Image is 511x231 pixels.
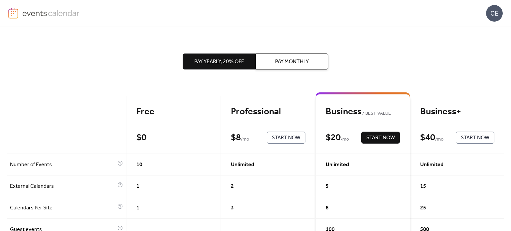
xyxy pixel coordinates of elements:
[183,54,255,69] button: Pay Yearly, 20% off
[366,134,395,142] span: Start Now
[136,204,139,212] span: 1
[272,134,300,142] span: Start Now
[10,182,116,190] span: External Calendars
[136,182,139,190] span: 1
[241,136,249,144] span: / mo
[231,132,241,144] div: $ 8
[361,132,400,144] button: Start Now
[8,8,18,19] img: logo
[136,161,142,169] span: 10
[10,204,116,212] span: Calendars Per Site
[326,132,341,144] div: $ 20
[275,58,309,66] span: Pay Monthly
[231,161,254,169] span: Unlimited
[486,5,503,22] div: CE
[22,8,80,18] img: logo-type
[341,136,349,144] span: / mo
[435,136,443,144] span: / mo
[362,110,391,118] span: BEST VALUE
[231,204,234,212] span: 3
[420,106,494,118] div: Business+
[267,132,305,144] button: Start Now
[326,204,329,212] span: 8
[136,106,211,118] div: Free
[255,54,328,69] button: Pay Monthly
[136,132,146,144] div: $ 0
[326,161,349,169] span: Unlimited
[420,161,443,169] span: Unlimited
[456,132,494,144] button: Start Now
[461,134,489,142] span: Start Now
[326,182,329,190] span: 5
[231,106,305,118] div: Professional
[420,204,426,212] span: 25
[231,182,234,190] span: 2
[326,106,400,118] div: Business
[420,132,435,144] div: $ 40
[194,58,244,66] span: Pay Yearly, 20% off
[10,161,116,169] span: Number of Events
[420,182,426,190] span: 15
